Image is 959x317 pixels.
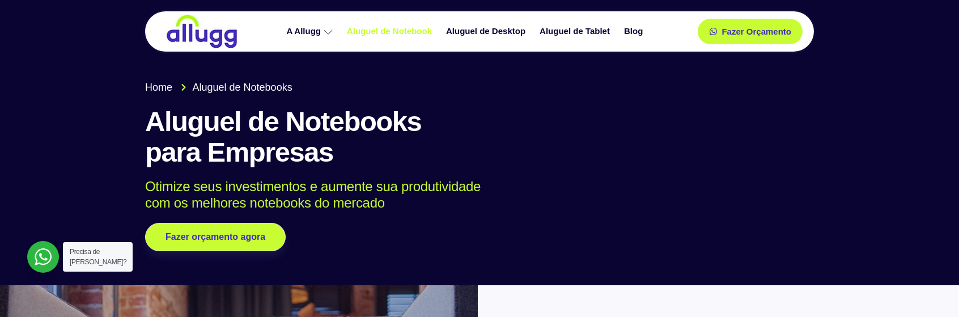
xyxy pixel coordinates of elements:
span: Fazer orçamento agora [166,233,265,242]
img: locação de TI é Allugg [165,14,239,49]
a: Fazer Orçamento [698,19,803,44]
a: Aluguel de Tablet [534,22,618,41]
span: Fazer Orçamento [722,27,791,36]
span: Precisa de [PERSON_NAME]? [70,248,126,266]
a: Aluguel de Desktop [440,22,534,41]
iframe: Chat Widget [902,263,959,317]
a: Aluguel de Notebook [341,22,440,41]
a: Blog [618,22,651,41]
a: A Allugg [281,22,341,41]
p: Otimize seus investimentos e aumente sua produtividade com os melhores notebooks do mercado [145,179,797,212]
span: Aluguel de Notebooks [190,80,292,95]
h1: Aluguel de Notebooks para Empresas [145,107,814,168]
span: Home [145,80,172,95]
a: Fazer orçamento agora [145,223,286,251]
